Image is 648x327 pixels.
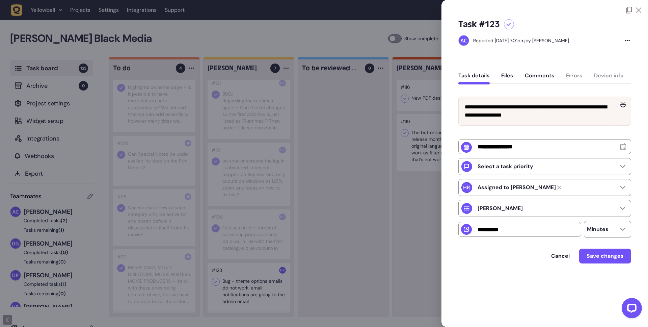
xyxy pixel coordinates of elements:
[473,37,525,44] div: Reported [DATE] 7.01pm,
[587,253,624,259] span: Save changes
[473,37,569,44] div: by [PERSON_NAME]
[478,184,556,191] strong: Harry Robinson
[458,19,500,30] h5: Task #123
[501,72,513,84] button: Files
[478,205,523,212] p: [PERSON_NAME]
[525,72,555,84] button: Comments
[551,253,570,259] span: Cancel
[587,226,609,233] p: Minutes
[459,35,469,46] img: Ameet Chohan
[458,72,490,84] button: Task details
[579,249,631,263] button: Save changes
[616,295,645,324] iframe: LiveChat chat widget
[544,249,576,263] button: Cancel
[478,163,533,170] p: Select a task priority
